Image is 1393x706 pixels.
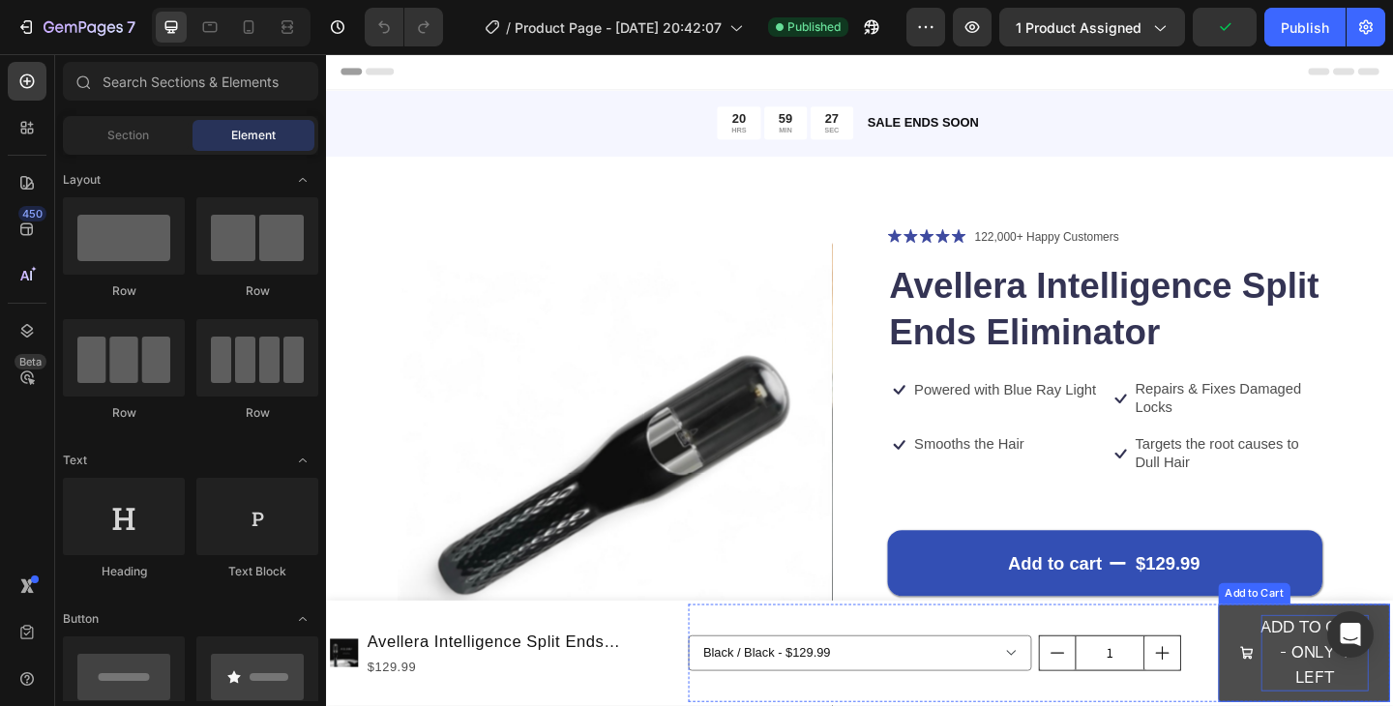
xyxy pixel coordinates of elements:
div: Heading [63,563,185,580]
span: Product Page - [DATE] 20:42:07 [515,17,722,38]
p: Repairs & Fixes Damaged Locks [880,355,1082,396]
p: Smooths the Hair [639,415,759,435]
div: Open Intercom Messenger [1327,611,1374,658]
div: 27 [543,61,558,78]
button: ADD TO CART - ONLY 4 LEFT [970,599,1157,705]
p: 122,000+ Happy Customers [705,190,862,209]
button: 1 product assigned [999,8,1185,46]
p: SEC [543,78,558,88]
span: Element [231,127,276,144]
h1: Avellera Intelligence Split Ends Eliminator [43,625,386,655]
div: Row [63,282,185,300]
div: Add to cart [742,542,845,567]
div: $129.99 [878,540,952,569]
div: Beta [15,354,46,369]
p: MIN [492,78,508,88]
div: 59 [492,61,508,78]
span: Published [787,18,841,36]
input: quantity [815,633,890,670]
p: 7 [127,15,135,39]
p: SALE ENDS SOON [589,65,1159,85]
p: Powered with Blue Ray Light [639,356,838,376]
div: 450 [18,206,46,221]
button: increment [890,633,929,670]
div: Row [63,404,185,422]
button: Publish [1264,8,1346,46]
div: 20 [441,61,458,78]
button: 7 [8,8,144,46]
span: Toggle open [287,445,318,476]
div: Undo/Redo [365,8,443,46]
iframe: Design area [326,54,1393,706]
button: Add to cart [610,518,1083,590]
span: 1 product assigned [1016,17,1141,38]
div: Row [196,282,318,300]
span: Text [63,452,87,469]
button: decrement [776,633,815,670]
span: Button [63,610,99,628]
div: Row [196,404,318,422]
div: Text Block [196,563,318,580]
p: HRS [441,78,458,88]
p: Targets the root causes to Dull Hair [880,415,1082,456]
div: Add to Cart [974,578,1045,596]
span: Section [107,127,149,144]
div: ADD TO CART - ONLY 4 LEFT [1017,610,1134,693]
span: Layout [63,171,101,189]
input: Search Sections & Elements [63,62,318,101]
h1: Avellera Intelligence Split Ends Eliminator [610,225,1083,330]
div: Publish [1281,17,1329,38]
span: Toggle open [287,603,318,634]
span: Toggle open [287,164,318,195]
span: / [506,17,511,38]
div: $129.99 [43,655,386,679]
